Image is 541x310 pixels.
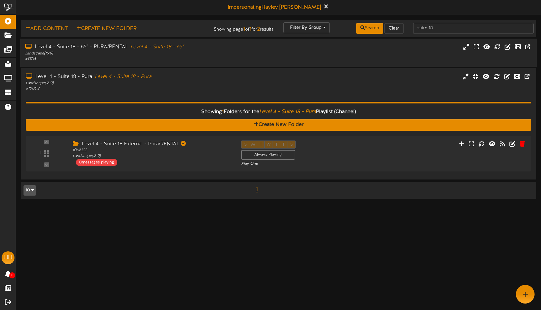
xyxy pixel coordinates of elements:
[24,25,70,33] button: Add Content
[25,44,231,51] div: Level 4 - Suite 18 - 65" - PURA/RENTAL |
[95,74,151,80] i: Level 4 - Suite 18 - Pura
[257,26,260,32] strong: 2
[250,26,252,32] strong: 1
[25,51,231,56] div: Landscape ( 16:9 )
[222,109,224,115] span: 1
[26,81,231,86] div: Landscape ( 16:9 )
[356,23,383,34] button: Search
[9,272,15,278] span: 0
[384,23,403,34] button: Clear
[130,44,184,50] i: Level 4 - Suite 18 - 65"
[254,186,260,193] span: 1
[73,148,232,159] div: ID: 16322 Landscape ( 16:9 )
[243,26,245,32] strong: 1
[73,140,232,148] div: Level 4 - Suite 18 External - Pura/RENTAL
[241,161,358,167] div: Play One
[24,185,36,196] button: 10
[74,25,138,33] button: Create New Folder
[283,22,330,33] button: Filter By Group
[26,86,231,92] div: # 10008
[21,105,536,119] div: Showing Folders for the Playlist (Channel)
[259,109,316,115] i: Level 4 - Suite 18 - Pura
[25,56,231,62] div: # 13715
[76,159,117,166] div: 0 messages playing
[192,22,279,33] div: Showing page of for results
[241,150,295,160] div: Always Playing
[2,251,14,264] div: HH
[413,23,534,34] input: -- Search Playlists by Name --
[26,73,231,81] div: Level 4 - Suite 18 - Pura |
[26,119,531,131] button: Create New Folder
